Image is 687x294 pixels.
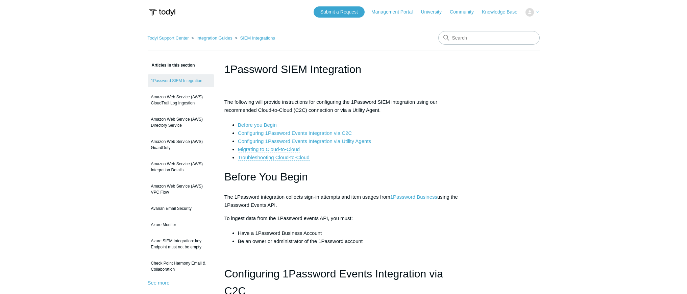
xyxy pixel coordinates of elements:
li: Have a 1Password Business Account [238,229,463,237]
a: Integration Guides [196,35,232,41]
a: 1Password SIEM Integration [148,74,214,87]
h1: 1Password SIEM Integration [224,61,463,77]
input: Search [438,31,540,45]
a: Knowledge Base [482,8,524,16]
a: Migrating to Cloud-to-Cloud [238,146,300,152]
h1: Before You Begin [224,168,463,186]
a: Submit a Request [314,6,365,18]
a: Management Portal [371,8,419,16]
li: Integration Guides [190,35,234,41]
p: To ingest data from the 1Password events API, you must: [224,214,463,222]
a: 1Password Business [390,194,437,200]
p: The following will provide instructions for configuring the 1Password SIEM integration using our ... [224,98,463,114]
a: Amazon Web Service (AWS) GuardDuty [148,135,214,154]
a: Amazon Web Service (AWS) CloudTrail Log Ingestion [148,91,214,109]
a: Before you Begin [238,122,277,128]
a: Check Point Harmony Email & Collaboration [148,257,214,276]
p: The 1Password integration collects sign-in attempts and item usages from using the 1Password Even... [224,193,463,209]
a: Amazon Web Service (AWS) Directory Service [148,113,214,132]
a: Azure SIEM Integration: key Endpoint must not be empty [148,235,214,253]
a: University [421,8,448,16]
a: Configuring 1Password Events Integration via Utility Agents [238,138,371,144]
a: See more [148,280,170,286]
img: Todyl Support Center Help Center home page [148,6,176,19]
a: Community [450,8,481,16]
a: Troubleshooting Cloud-to-Cloud [238,154,310,161]
li: Be an owner or administrator of the 1Password account [238,237,463,245]
span: Articles in this section [148,63,195,68]
a: Todyl Support Center [148,35,189,41]
a: SIEM Integrations [240,35,275,41]
li: Todyl Support Center [148,35,190,41]
a: Amazon Web Service (AWS) Integration Details [148,157,214,176]
a: Avanan Email Security [148,202,214,215]
a: Azure Monitor [148,218,214,231]
a: Amazon Web Service (AWS) VPC Flow [148,180,214,199]
a: Configuring 1Password Events Integration via C2C [238,130,352,136]
li: SIEM Integrations [234,35,275,41]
